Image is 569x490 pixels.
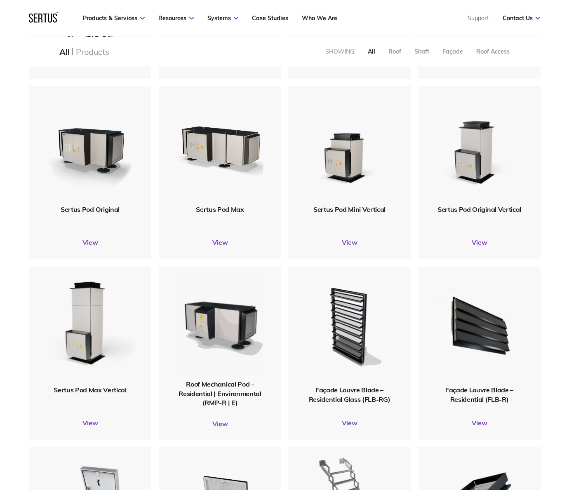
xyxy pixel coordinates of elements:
span: Façade Louvre Blade – Residential (FLB-R) [445,386,513,403]
a: Case Studies [252,14,288,22]
a: View [159,420,281,428]
span: Sertus Pod Max Vertical [54,386,127,394]
div: Showing: [325,48,355,55]
a: Who We Are [302,14,337,22]
a: Products & Services [83,14,145,22]
a: View [288,238,411,246]
a: Resources [158,14,194,22]
a: View [159,238,281,246]
a: View [418,419,541,427]
span: Sertus Pod Original Vertical [437,205,521,213]
div: Façade [442,48,463,55]
div: Roof Access [476,48,510,55]
div: All [368,48,375,55]
span: Sertus Pod Original [61,205,120,213]
a: View [418,238,541,246]
a: Systems [207,14,238,22]
span: Sertus Pod Mini Vertical [313,205,386,213]
a: View [29,238,151,246]
div: Products [76,47,109,57]
div: Shaft [414,48,429,55]
a: View [29,419,151,427]
span: Roof Mechanical Pod - Residential | Environmental (RMP-R | E) [179,380,261,407]
div: Roof [388,48,401,55]
a: View [288,419,411,427]
div: All [59,47,69,57]
a: Support [468,14,489,22]
iframe: Chat Widget [528,450,569,490]
span: Façade Louvre Blade – Residential Glass (FLB-RG) [309,386,390,403]
a: Contact Us [503,14,540,22]
span: Sertus Pod Max [196,205,244,213]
